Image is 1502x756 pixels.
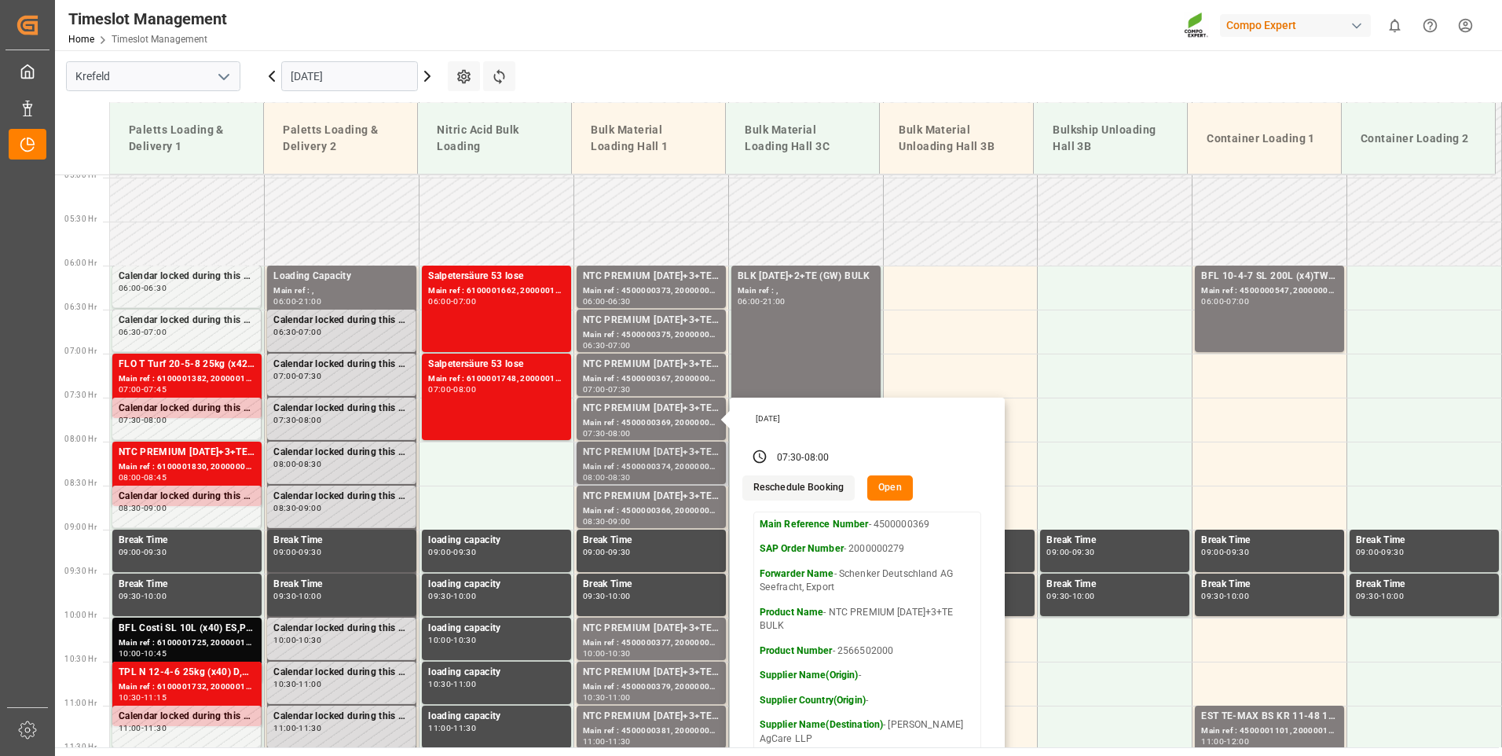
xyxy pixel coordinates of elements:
div: loading capacity [428,533,565,549]
div: 06:00 [738,298,760,305]
div: - [1379,593,1381,600]
div: Compo Expert [1220,14,1371,37]
div: 08:30 [119,505,141,512]
div: 11:30 [453,725,476,732]
strong: SAP Order Number [760,543,844,554]
div: 07:00 [1226,298,1249,305]
p: - [PERSON_NAME] AgCare LLP [760,718,975,746]
div: 09:00 [119,549,141,556]
div: - [760,298,763,305]
div: 10:00 [299,593,321,600]
div: 07:30 [119,417,141,424]
div: - [1224,549,1226,556]
div: 09:00 [273,549,296,556]
div: 09:30 [1201,593,1224,600]
p: - 2566502000 [760,644,975,659]
div: - [296,461,299,468]
div: - [141,694,144,701]
div: Calendar locked during this period. [273,709,409,725]
div: - [141,650,144,657]
div: NTC PREMIUM [DATE]+3+TE BULK [583,269,720,284]
div: - [606,650,608,657]
span: 09:00 Hr [64,523,97,531]
div: Break Time [1201,577,1338,593]
div: BFL 10-4-7 SL 200L (x4)TW ISPM;BFL 34 SL 27-0-0 +TE 200L (x4) TW;BFL Costi SL 20L (x48) D,A,CH,EN... [1201,269,1338,284]
div: 08:00 [608,430,631,437]
div: Bulk Material Loading Hall 3C [738,116,866,161]
div: Calendar locked during this period. [273,489,409,505]
div: NTC PREMIUM [DATE]+3+TE BULK [583,401,720,417]
p: - Schenker Deutschland AG Seefracht, Export [760,567,975,595]
div: 10:00 [1072,593,1095,600]
button: Open [867,475,913,501]
div: 07:00 [428,386,451,393]
div: Main ref : 6100001830, 2000000347 [119,461,255,474]
div: - [141,417,144,424]
div: Calendar locked during this period. [119,269,255,284]
div: NTC PREMIUM [DATE]+3+TE BULK [583,665,720,681]
div: 07:00 [299,328,321,336]
div: Break Time [1046,577,1183,593]
div: 08:00 [583,474,606,481]
strong: Product Number [760,645,833,656]
div: - [141,284,144,292]
div: Calendar locked during this period. [119,401,255,417]
div: Main ref : 6100001382, 2000001183 [119,372,255,386]
div: Break Time [1356,577,1493,593]
button: Compo Expert [1220,10,1377,40]
div: Calendar locked during this period. [273,357,409,372]
div: 06:00 [273,298,296,305]
div: - [451,549,453,556]
div: - [296,417,299,424]
span: 08:30 Hr [64,479,97,487]
div: 11:00 [119,725,141,732]
div: Break Time [583,533,720,549]
div: - [1224,298,1226,305]
div: 07:30 [299,372,321,380]
div: 09:30 [273,593,296,600]
button: Help Center [1412,8,1448,43]
div: Main ref : 6100001725, 2000001408 [119,637,255,650]
div: - [451,298,453,305]
div: BFL Costi SL 10L (x40) ES,PTFLO T EAGLE MASTER [DATE] 25kg(x40) INTFET 6-0-12 KR 25kgx40 DE,AT,FR... [119,621,255,637]
div: - [296,637,299,644]
div: 09:00 [583,549,606,556]
div: 11:30 [608,738,631,745]
div: Main ref : 6100001662, 2000001410 [428,284,565,298]
div: 08:45 [144,474,167,481]
div: Paletts Loading & Delivery 1 [123,116,251,161]
p: - NTC PREMIUM [DATE]+3+TE BULK [760,606,975,633]
div: - [296,372,299,380]
p: - 2000000279 [760,542,975,556]
div: 09:30 [119,593,141,600]
div: 09:30 [299,549,321,556]
div: 10:00 [144,593,167,600]
div: Salpetersäure 53 lose [428,269,565,284]
div: 09:00 [144,505,167,512]
div: 10:30 [453,637,476,644]
strong: Product Name [760,607,824,618]
div: NTC PREMIUM [DATE]+3+TE BULK [583,621,720,637]
div: 10:00 [428,637,451,644]
span: 05:30 Hr [64,215,97,223]
div: 07:00 [583,386,606,393]
div: 08:00 [144,417,167,424]
div: Main ref : , [273,284,410,298]
div: 07:30 [273,417,296,424]
div: - [141,474,144,481]
div: Break Time [119,577,255,593]
div: 11:00 [453,681,476,688]
div: 06:00 [583,298,606,305]
div: 10:00 [1226,593,1249,600]
div: 11:30 [299,725,321,732]
div: Break Time [1201,533,1338,549]
div: 09:30 [608,549,631,556]
div: 10:30 [119,694,141,701]
div: Calendar locked during this period. [119,709,255,725]
div: Timeslot Management [68,7,227,31]
span: 11:30 Hr [64,743,97,751]
div: 09:30 [144,549,167,556]
div: Break Time [273,533,410,549]
div: Main ref : 4500000373, 2000000279 [583,284,720,298]
div: Salpetersäure 53 lose [428,357,565,372]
